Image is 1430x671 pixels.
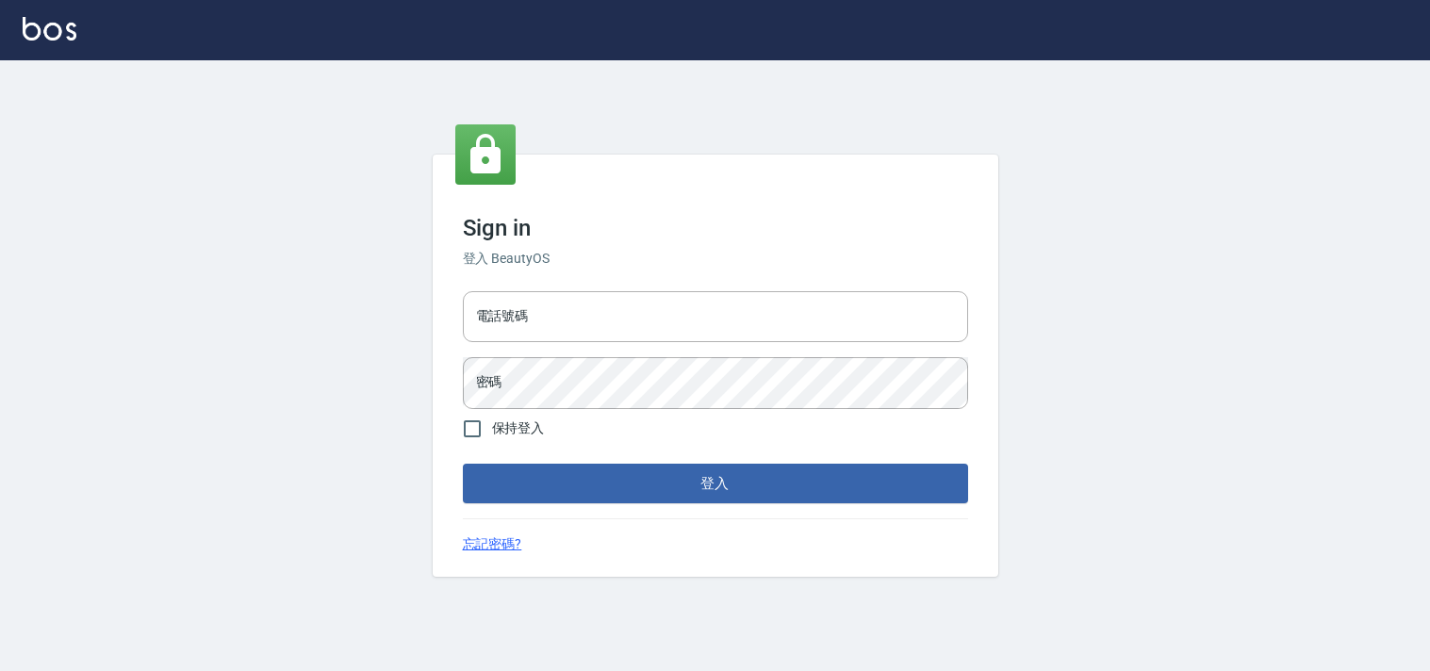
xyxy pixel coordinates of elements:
h3: Sign in [463,215,968,241]
img: Logo [23,17,76,41]
span: 保持登入 [492,418,545,438]
a: 忘記密碼? [463,534,522,554]
button: 登入 [463,464,968,503]
h6: 登入 BeautyOS [463,249,968,269]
